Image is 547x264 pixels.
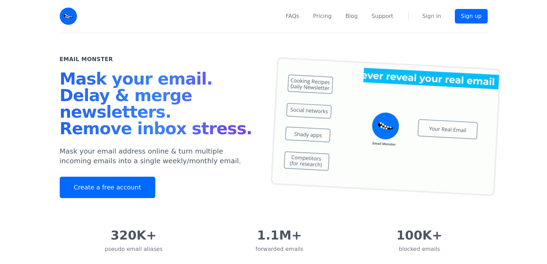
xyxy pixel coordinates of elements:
img: Email Monster [60,8,77,25]
p: Mask your email address online & turn multiple incoming emails into a single weekly/monthly email. [60,146,257,166]
a: Pricing [313,12,332,20]
img: temp mail, free temporary mail, Temporary Email [270,57,501,196]
a: Sign in [422,12,441,20]
div: 320K+ [105,228,163,242]
h2: Email Monster [60,55,113,63]
div: blocked emails [397,245,442,253]
a: Sign up [455,9,487,23]
a: Blog [345,12,358,20]
div: pseudo email aliases [105,245,163,253]
a: Support [371,12,393,20]
div: forwarded emails [255,245,303,253]
a: FAQs [286,12,299,20]
h1: Mask your email. Delay & merge newsletters. Remove inbox stress. [60,70,257,139]
div: 1.1M+ [255,228,303,242]
div: 100K+ [397,228,442,242]
a: Create a free account [60,177,155,198]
